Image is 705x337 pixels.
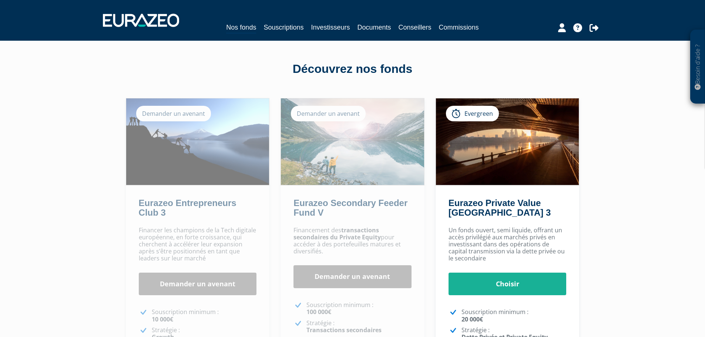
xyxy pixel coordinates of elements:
p: Besoin d'aide ? [694,34,702,100]
a: Commissions [439,22,479,33]
a: Eurazeo Entrepreneurs Club 3 [139,198,236,218]
div: Demander un avenant [291,106,366,121]
img: 1732889491-logotype_eurazeo_blanc_rvb.png [103,14,179,27]
a: Investisseurs [311,22,350,33]
p: Souscription minimum : [306,301,412,316]
a: Choisir [449,273,567,296]
div: Demander un avenant [136,106,211,121]
a: Demander un avenant [139,273,257,296]
img: Eurazeo Secondary Feeder Fund V [281,98,424,185]
a: Eurazeo Secondary Feeder Fund V [293,198,407,218]
p: Souscription minimum : [461,309,567,323]
p: Souscription minimum : [152,309,257,323]
strong: 100 000€ [306,308,331,316]
a: Demander un avenant [293,265,412,288]
a: Documents [357,22,391,33]
img: Eurazeo Private Value Europe 3 [436,98,579,185]
strong: Transactions secondaires [306,326,382,334]
a: Souscriptions [263,22,303,33]
a: Conseillers [399,22,432,33]
div: Evergreen [446,106,499,121]
p: Un fonds ouvert, semi liquide, offrant un accès privilégié aux marchés privés en investissant dan... [449,227,567,262]
strong: 20 000€ [461,315,483,323]
a: Nos fonds [226,22,256,34]
div: Découvrez nos fonds [142,61,564,78]
p: Financer les champions de la Tech digitale européenne, en forte croissance, qui cherchent à accél... [139,227,257,262]
img: Eurazeo Entrepreneurs Club 3 [126,98,269,185]
a: Eurazeo Private Value [GEOGRAPHIC_DATA] 3 [449,198,551,218]
p: Stratégie : [306,320,412,334]
strong: 10 000€ [152,315,173,323]
p: Financement des pour accéder à des portefeuilles matures et diversifiés. [293,227,412,255]
strong: transactions secondaires du Private Equity [293,226,381,241]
